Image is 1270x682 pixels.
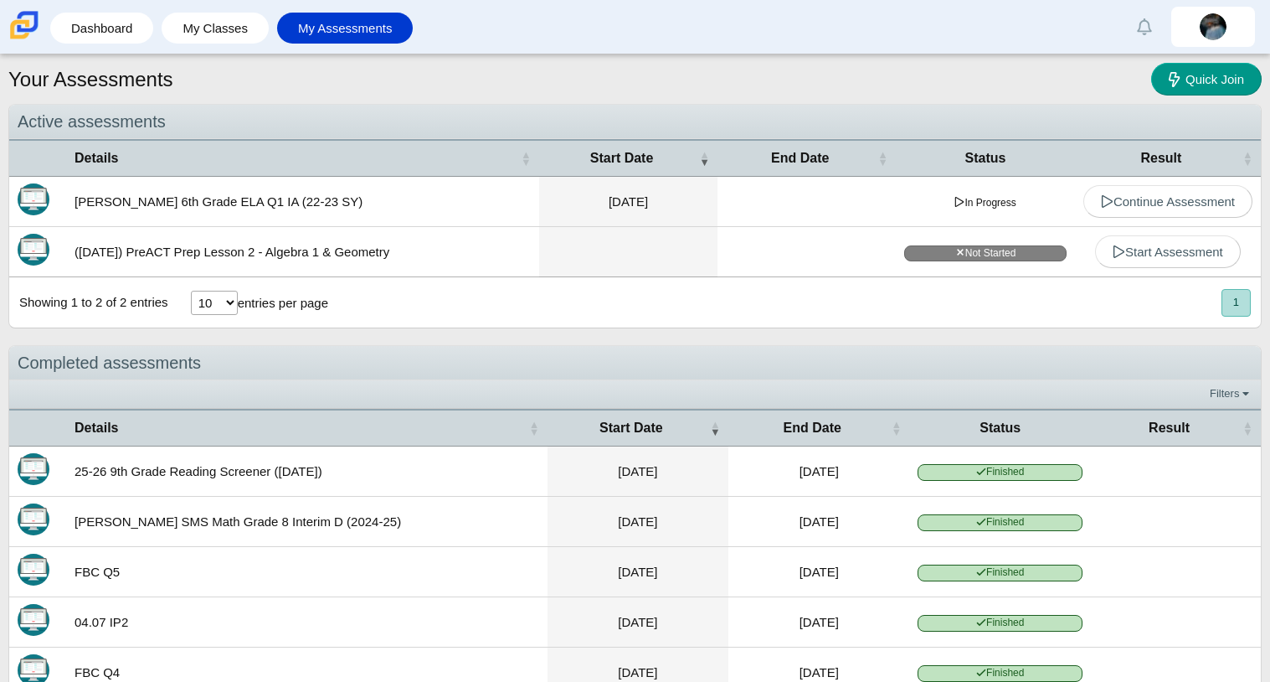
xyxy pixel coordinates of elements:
[800,615,839,629] time: Apr 7, 2025 at 9:01 AM
[618,615,657,629] time: Apr 7, 2025 at 8:55 AM
[1242,150,1252,167] span: Result : Activate to sort
[1200,13,1226,40] img: melanie.victorioma.VXlCcH
[918,615,1082,631] span: Finished
[1113,245,1223,259] span: Start Assessment
[710,420,720,437] span: Start Date : Activate to remove sorting
[66,497,548,547] td: [PERSON_NAME] SMS Math Grade 8 Interim D (2024-25)
[918,565,1082,581] span: Finished
[1242,420,1252,437] span: Result : Activate to sort
[737,419,887,437] span: End Date
[556,419,707,437] span: Start Date
[1099,419,1239,437] span: Result
[1101,194,1235,209] span: Continue Assessment
[59,13,145,44] a: Dashboard
[75,149,517,168] span: Details
[699,150,709,167] span: Start Date : Activate to remove sorting
[618,514,657,529] time: Jun 4, 2025 at 8:57 AM
[618,665,657,679] time: Apr 4, 2025 at 8:23 AM
[7,8,42,43] img: Carmen School of Science & Technology
[1151,63,1262,96] a: Quick Join
[1221,289,1251,317] button: 1
[1185,72,1244,86] span: Quick Join
[918,665,1082,681] span: Finished
[1220,289,1251,317] nav: pagination
[521,150,531,167] span: Details : Activate to sort
[18,234,49,266] img: Itembank
[18,453,49,485] img: Itembank
[800,514,839,529] time: Jun 5, 2025 at 8:58 AM
[1206,385,1257,402] a: Filters
[950,195,1021,211] span: In Progress
[800,464,839,478] time: Aug 21, 2025 at 12:02 PM
[9,105,1261,139] div: Active assessments
[904,245,1067,261] span: Not Started
[7,31,42,45] a: Carmen School of Science & Technology
[18,604,49,636] img: Itembank
[9,346,1261,380] div: Completed assessments
[529,420,539,437] span: Details : Activate to sort
[75,419,526,437] span: Details
[726,149,874,168] span: End Date
[66,597,548,648] td: 04.07 IP2
[66,547,548,597] td: FBC Q5
[1083,185,1252,218] a: Continue Assessment
[918,464,1082,480] span: Finished
[170,13,260,44] a: My Classes
[18,504,49,535] img: Itembank
[66,177,539,227] td: [PERSON_NAME] 6th Grade ELA Q1 IA (22-23 SY)
[918,514,1082,530] span: Finished
[618,464,657,478] time: Aug 21, 2025 at 11:40 AM
[66,227,539,277] td: ([DATE]) PreACT Prep Lesson 2 - Algebra 1 & Geometry
[285,13,405,44] a: My Assessments
[8,65,173,94] h1: Your Assessments
[1171,7,1255,47] a: melanie.victorioma.VXlCcH
[918,419,1082,437] span: Status
[1126,8,1163,45] a: Alerts
[800,665,839,679] time: Apr 4, 2025 at 8:50 AM
[9,277,168,328] div: Showing 1 to 2 of 2 entries
[18,183,49,215] img: Itembank
[904,149,1067,168] span: Status
[1083,149,1239,168] span: Result
[891,420,901,437] span: End Date : Activate to sort
[548,149,696,168] span: Start Date
[800,565,839,579] time: Apr 11, 2025 at 8:57 AM
[18,554,49,586] img: Itembank
[609,194,648,209] time: Oct 20, 2022 at 8:37 AM
[238,296,328,310] label: entries per page
[1095,235,1241,268] a: Start Assessment
[618,565,657,579] time: Apr 11, 2025 at 8:32 AM
[66,447,548,497] td: 25-26 9th Grade Reading Screener ([DATE])
[877,150,887,167] span: End Date : Activate to sort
